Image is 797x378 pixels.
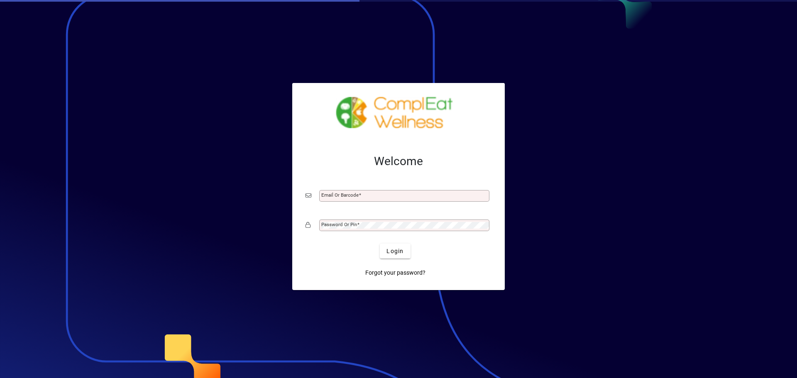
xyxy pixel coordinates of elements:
button: Login [380,244,410,259]
mat-label: Email or Barcode [321,192,359,198]
span: Login [386,247,403,256]
a: Forgot your password? [362,265,429,280]
mat-label: Password or Pin [321,222,357,227]
h2: Welcome [306,154,491,168]
span: Forgot your password? [365,268,425,277]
